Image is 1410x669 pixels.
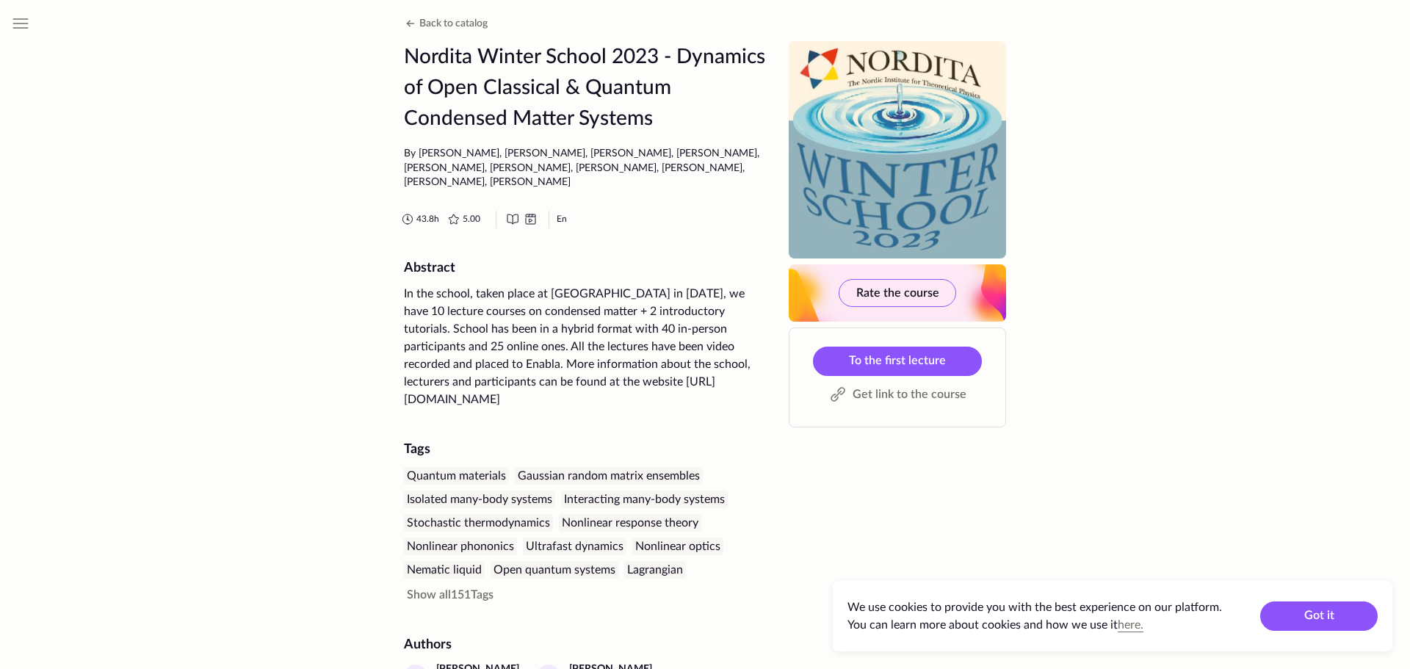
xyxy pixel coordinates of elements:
[404,586,496,604] button: Show all151Tags
[404,514,553,532] div: Stochastic thermodynamics
[559,514,701,532] div: Nonlinear response theory
[404,491,555,508] div: Isolated many-body systems
[407,589,451,601] span: Show all
[813,347,982,376] a: To the first lecture
[404,561,485,579] div: Nematic liquid
[853,386,966,403] span: Get link to the course
[1118,619,1143,631] a: here.
[419,18,488,29] span: Back to catalog
[561,491,728,508] div: Interacting many-body systems
[471,589,493,601] span: Tags
[849,355,946,366] span: To the first lecture
[557,214,567,223] abbr: English
[813,382,982,408] button: Get link to the course
[404,147,771,190] div: By [PERSON_NAME], [PERSON_NAME], [PERSON_NAME], [PERSON_NAME], [PERSON_NAME], [PERSON_NAME], [PER...
[632,538,723,555] div: Nonlinear optics
[402,15,488,32] button: Back to catalog
[463,213,480,225] span: 5.00
[404,285,771,408] div: In the school, taken place at [GEOGRAPHIC_DATA] in [DATE], we have 10 lecture courses on condense...
[1260,601,1378,631] button: Got it
[404,538,517,555] div: Nonlinear phononics
[404,41,771,134] h1: Nordita Winter School 2023 - Dynamics of Open Classical & Quantum Condensed Matter Systems
[847,601,1222,631] span: We use cookies to provide you with the best experience on our platform. You can learn more about ...
[491,561,618,579] div: Open quantum systems
[624,561,686,579] div: Lagrangian
[404,467,509,485] div: Quantum materials
[515,467,703,485] div: Gaussian random matrix ensembles
[404,636,771,654] div: Authors
[416,213,439,225] span: 43.8 h
[839,279,956,307] button: Rate the course
[404,441,771,458] div: Tags
[404,261,771,277] h2: Abstract
[523,538,626,555] div: Ultrafast dynamics
[407,589,493,601] span: 151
